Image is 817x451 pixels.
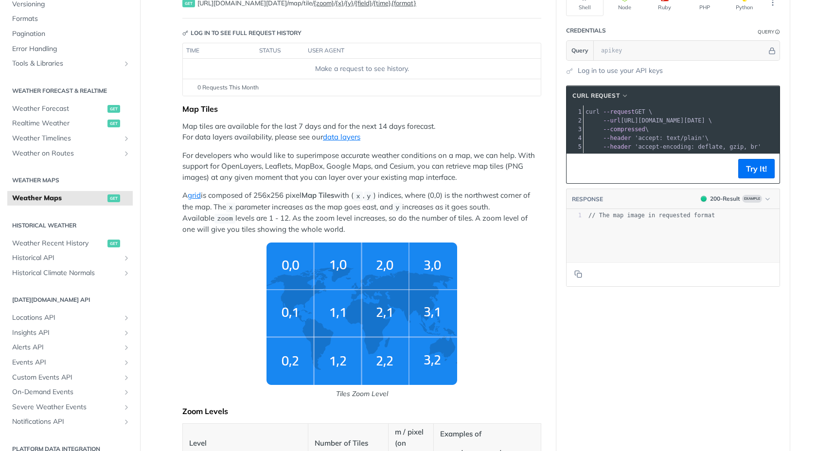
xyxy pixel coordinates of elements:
[567,211,582,220] div: 1
[7,131,133,146] a: Weather TimelinesShow subpages for Weather Timelines
[603,126,645,133] span: --compressed
[775,30,780,35] i: Information
[586,108,600,115] span: curl
[182,406,541,416] div: Zoom Levels
[123,403,130,411] button: Show subpages for Severe Weather Events
[189,438,302,449] p: Level
[182,30,188,36] svg: Key
[567,107,583,116] div: 1
[571,267,585,281] button: Copy to clipboard
[123,374,130,382] button: Show subpages for Custom Events API
[603,135,631,141] span: --header
[123,329,130,337] button: Show subpages for Insights API
[12,104,105,114] span: Weather Forecast
[356,192,360,200] span: x
[12,268,120,278] span: Historical Climate Normals
[7,340,133,355] a: Alerts APIShow subpages for Alerts API
[571,161,585,176] button: Copy to clipboard
[304,43,521,59] th: user agent
[107,194,120,202] span: get
[107,120,120,127] span: get
[7,221,133,230] h2: Historical Weather
[12,119,105,128] span: Realtime Weather
[12,149,120,158] span: Weather on Routes
[767,46,777,55] button: Hide
[7,266,133,280] a: Historical Climate NormalsShow subpages for Historical Climate Normals
[567,116,583,125] div: 2
[182,190,541,235] p: A is composed of 256x256 pixel with ( , ) indices, where (0,0) is the northwest corner of the map...
[7,12,133,26] a: Formats
[7,400,133,415] a: Severe Weather EventsShow subpages for Severe Weather Events
[315,438,382,449] p: Number of Tiles
[188,191,201,200] a: grid
[567,134,583,142] div: 4
[7,87,133,95] h2: Weather Forecast & realtime
[571,194,604,204] button: RESPONSE
[603,143,631,150] span: --header
[7,251,133,265] a: Historical APIShow subpages for Historical API
[586,117,712,124] span: [URL][DOMAIN_NAME][DATE] \
[182,150,541,183] p: For developers who would like to superimpose accurate weather conditions on a map, we can help. W...
[123,254,130,262] button: Show subpages for Historical API
[738,159,775,178] button: Try It!
[123,150,130,157] button: Show subpages for Weather on Routes
[572,91,620,100] span: cURL Request
[603,108,635,115] span: --request
[182,389,541,399] p: Tiles Zoom Level
[12,417,120,427] span: Notifications API
[578,66,663,76] a: Log in to use your API keys
[217,215,232,223] span: zoom
[12,239,105,248] span: Weather Recent History
[7,146,133,161] a: Weather on RoutesShow subpages for Weather on Routes
[7,415,133,429] a: Notifications APIShow subpages for Notifications API
[7,191,133,206] a: Weather Mapsget
[7,311,133,325] a: Locations APIShow subpages for Locations API
[123,344,130,351] button: Show subpages for Alerts API
[758,28,780,35] div: QueryInformation
[12,358,120,367] span: Events API
[586,108,652,115] span: GET \
[12,373,120,382] span: Custom Events API
[635,143,761,150] span: 'accept-encoding: deflate, gzip, br'
[256,43,304,59] th: status
[7,27,133,41] a: Pagination
[7,370,133,385] a: Custom Events APIShow subpages for Custom Events API
[323,132,360,141] a: data layers
[302,191,334,200] strong: Map Tiles
[758,28,774,35] div: Query
[12,387,120,397] span: On-Demand Events
[123,418,130,426] button: Show subpages for Notifications API
[183,43,256,59] th: time
[742,195,762,203] span: Example
[12,14,130,24] span: Formats
[710,194,740,203] div: 200 - Result
[567,125,583,134] div: 3
[12,313,120,323] span: Locations API
[12,44,130,54] span: Error Handling
[367,192,371,200] span: y
[569,91,632,101] button: cURL Request
[571,46,588,55] span: Query
[395,204,399,211] span: y
[566,26,606,35] div: Credentials
[12,59,120,69] span: Tools & Libraries
[7,355,133,370] a: Events APIShow subpages for Events API
[229,204,232,211] span: x
[182,104,541,114] div: Map Tiles
[107,240,120,247] span: get
[588,212,715,219] span: // The map image in requested format
[12,402,120,412] span: Severe Weather Events
[266,243,457,385] img: weather-grid-map.png
[197,83,259,92] span: 0 Requests This Month
[696,194,775,204] button: 200200-ResultExample
[12,193,105,203] span: Weather Maps
[123,314,130,322] button: Show subpages for Locations API
[182,243,541,399] span: Tiles Zoom Level
[567,41,594,60] button: Query
[440,429,534,440] p: Examples of
[7,42,133,56] a: Error Handling
[635,135,705,141] span: 'accept: text/plain'
[7,102,133,116] a: Weather Forecastget
[123,135,130,142] button: Show subpages for Weather Timelines
[586,135,709,141] span: \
